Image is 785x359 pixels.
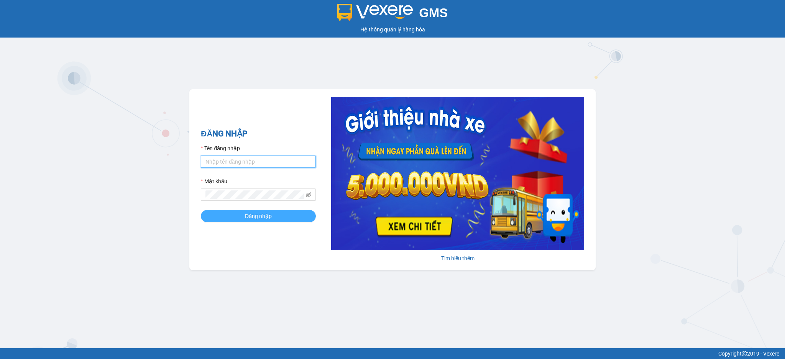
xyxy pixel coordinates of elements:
[205,190,304,199] input: Mật khẩu
[306,192,311,197] span: eye-invisible
[245,212,272,220] span: Đăng nhập
[742,351,747,356] span: copyright
[419,6,448,20] span: GMS
[201,177,227,185] label: Mật khẩu
[201,144,240,152] label: Tên đăng nhập
[201,210,316,222] button: Đăng nhập
[337,4,413,21] img: logo 2
[331,97,584,250] img: banner-0
[337,11,448,18] a: GMS
[331,254,584,262] div: Tìm hiểu thêm
[6,349,779,358] div: Copyright 2019 - Vexere
[2,25,783,34] div: Hệ thống quản lý hàng hóa
[201,156,316,168] input: Tên đăng nhập
[201,128,316,140] h2: ĐĂNG NHẬP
